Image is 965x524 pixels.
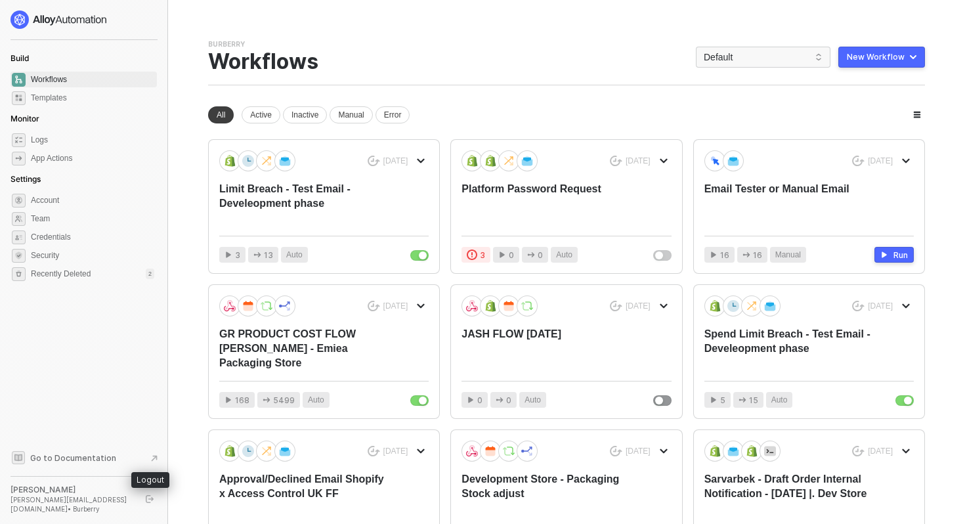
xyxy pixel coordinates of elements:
[368,301,380,312] span: icon-success-page
[368,156,380,167] span: icon-success-page
[753,249,762,261] span: 16
[868,301,893,312] div: [DATE]
[852,156,865,167] span: icon-success-page
[242,300,254,312] img: icon
[727,300,739,312] img: icon
[461,472,629,515] div: Development Store - Packaging Stock adjust
[720,394,725,406] span: 5
[660,302,668,310] span: icon-arrow-down
[31,192,154,208] span: Account
[720,249,729,261] span: 16
[12,212,26,226] span: team
[31,248,154,263] span: Security
[503,445,515,457] img: icon
[11,114,39,123] span: Monitor
[709,300,721,312] img: icon
[12,133,26,147] span: icon-logs
[484,300,496,312] img: icon
[775,249,801,261] span: Manual
[219,472,387,515] div: Approval/Declined Email Shopify x Access Control UK FF
[466,155,478,167] img: icon
[610,156,622,167] span: icon-success-page
[208,39,245,49] div: Burberry
[12,230,26,244] span: credentials
[852,301,865,312] span: icon-success-page
[261,155,272,167] img: icon
[283,106,327,123] div: Inactive
[521,445,533,457] img: icon
[538,249,543,261] span: 0
[308,394,324,406] span: Auto
[12,249,26,263] span: security
[521,300,533,312] img: icon
[219,327,387,370] div: GR PRODUCT COST FLOW [PERSON_NAME] - Emiea Packaging Store
[30,452,116,464] span: Go to Documentation
[704,472,872,515] div: Sarvarbek - Draft Order Internal Notification - [DATE] |. Dev Store
[224,155,236,167] img: icon
[902,447,910,455] span: icon-arrow-down
[31,229,154,245] span: Credentials
[11,450,158,466] a: Knowledge Base
[242,106,280,123] div: Active
[704,182,872,225] div: Email Tester or Manual Email
[847,52,905,62] div: New Workflow
[12,194,26,207] span: settings
[902,302,910,310] span: icon-arrow-down
[146,495,154,503] span: logout
[208,49,318,74] div: Workflows
[224,300,236,312] img: icon
[279,300,291,312] img: icon
[709,155,721,166] img: icon
[704,47,823,67] span: Default
[764,445,776,457] img: icon
[727,155,739,167] img: icon
[480,249,485,261] span: 3
[368,446,380,457] span: icon-success-page
[525,394,541,406] span: Auto
[286,249,303,261] span: Auto
[235,394,249,406] span: 168
[477,394,482,406] span: 0
[771,394,788,406] span: Auto
[496,396,504,404] span: icon-app-actions
[11,11,108,29] img: logo
[742,251,750,259] span: icon-app-actions
[893,250,908,261] div: Run
[556,249,572,261] span: Auto
[461,327,629,370] div: JASH FLOW [DATE]
[208,106,234,123] div: All
[727,445,739,457] img: icon
[868,446,893,457] div: [DATE]
[383,446,408,457] div: [DATE]
[461,182,629,225] div: Platform Password Request
[417,447,425,455] span: icon-arrow-down
[11,53,29,63] span: Build
[521,155,533,167] img: icon
[31,132,154,148] span: Logs
[709,445,721,457] img: icon
[838,47,925,68] button: New Workflow
[466,445,478,457] img: icon
[12,73,26,87] span: dashboard
[764,300,776,312] img: icon
[330,106,372,123] div: Manual
[148,452,161,465] span: document-arrow
[610,446,622,457] span: icon-success-page
[31,211,154,227] span: Team
[509,249,514,261] span: 0
[261,300,272,312] img: icon
[279,445,291,457] img: icon
[417,157,425,165] span: icon-arrow-down
[11,485,134,495] div: [PERSON_NAME]
[12,152,26,165] span: icon-app-actions
[484,155,496,167] img: icon
[506,394,511,406] span: 0
[746,445,758,457] img: icon
[224,445,236,457] img: icon
[739,396,746,404] span: icon-app-actions
[242,155,254,167] img: icon
[484,445,496,457] img: icon
[31,153,72,164] div: App Actions
[749,394,758,406] span: 15
[626,301,651,312] div: [DATE]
